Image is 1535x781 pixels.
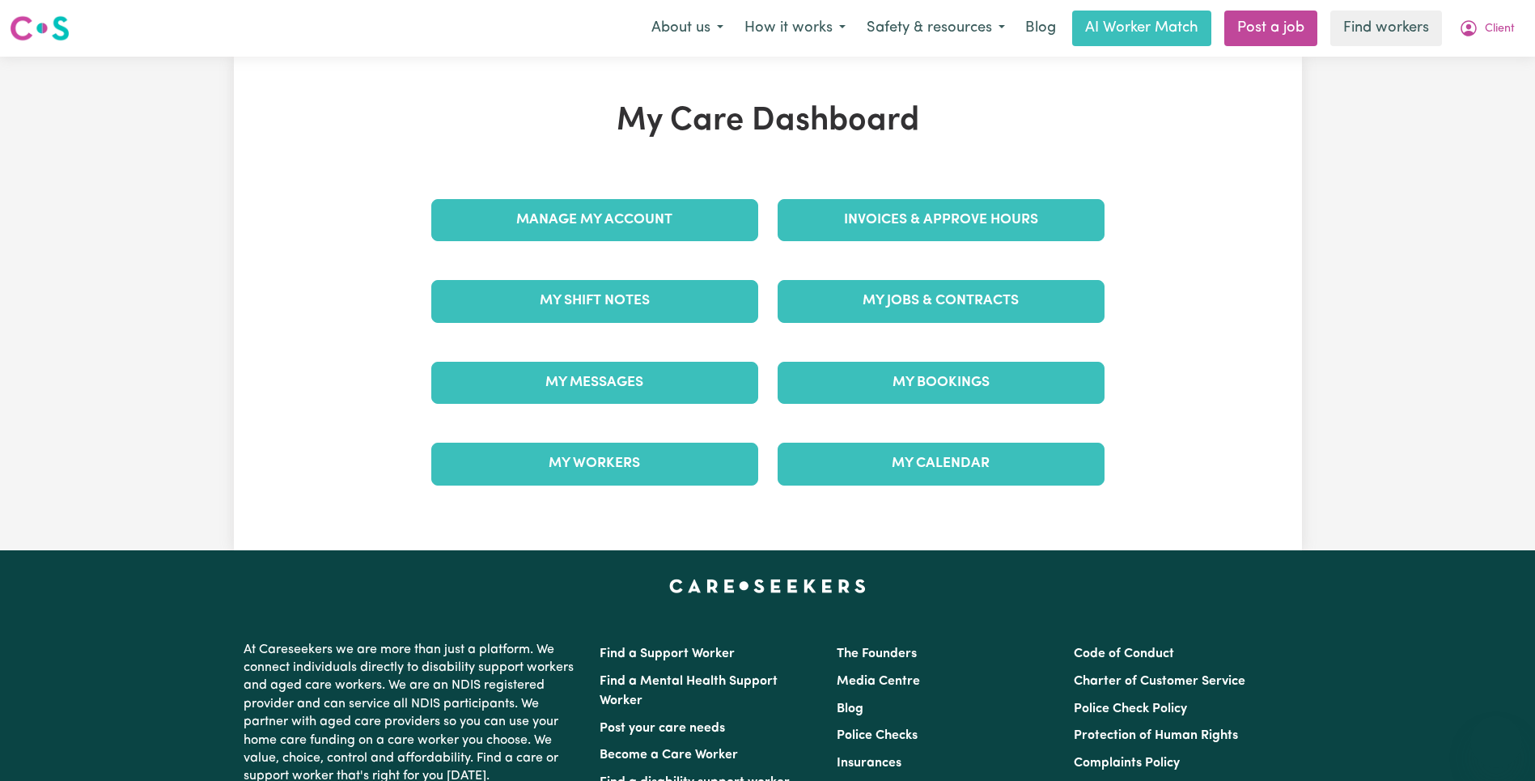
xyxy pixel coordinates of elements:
[1074,647,1174,660] a: Code of Conduct
[1074,675,1245,688] a: Charter of Customer Service
[837,647,917,660] a: The Founders
[10,10,70,47] a: Careseekers logo
[1072,11,1211,46] a: AI Worker Match
[856,11,1016,45] button: Safety & resources
[1074,729,1238,742] a: Protection of Human Rights
[1074,702,1187,715] a: Police Check Policy
[837,675,920,688] a: Media Centre
[431,362,758,404] a: My Messages
[1224,11,1317,46] a: Post a job
[1485,20,1515,38] span: Client
[837,702,863,715] a: Blog
[1470,716,1522,768] iframe: Button to launch messaging window
[837,757,901,770] a: Insurances
[1448,11,1525,45] button: My Account
[734,11,856,45] button: How it works
[422,102,1114,141] h1: My Care Dashboard
[600,722,725,735] a: Post your care needs
[778,443,1105,485] a: My Calendar
[10,14,70,43] img: Careseekers logo
[431,199,758,241] a: Manage My Account
[778,362,1105,404] a: My Bookings
[1074,757,1180,770] a: Complaints Policy
[431,280,758,322] a: My Shift Notes
[431,443,758,485] a: My Workers
[837,729,918,742] a: Police Checks
[1016,11,1066,46] a: Blog
[641,11,734,45] button: About us
[778,199,1105,241] a: Invoices & Approve Hours
[600,675,778,707] a: Find a Mental Health Support Worker
[669,579,866,592] a: Careseekers home page
[778,280,1105,322] a: My Jobs & Contracts
[600,749,738,762] a: Become a Care Worker
[1330,11,1442,46] a: Find workers
[600,647,735,660] a: Find a Support Worker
